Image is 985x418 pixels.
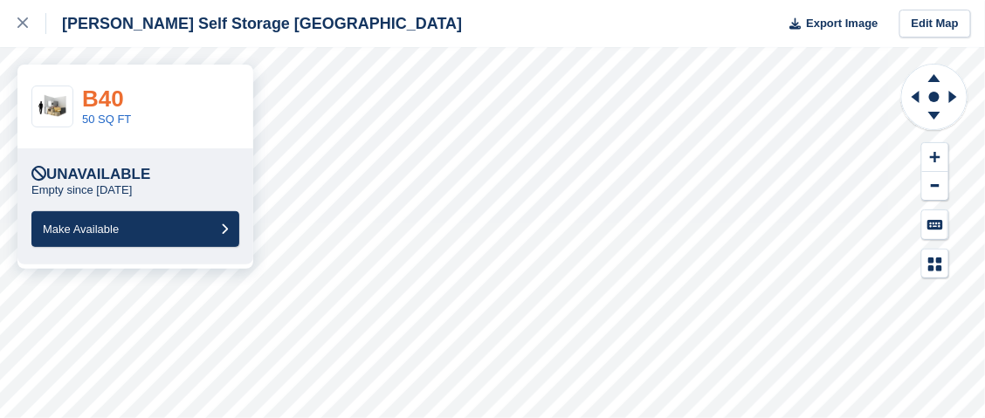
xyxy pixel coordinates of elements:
button: Zoom In [922,143,948,172]
img: 50-sqft-unit.jpg [32,92,72,122]
button: Make Available [31,211,239,247]
div: [PERSON_NAME] Self Storage [GEOGRAPHIC_DATA] [46,13,462,34]
button: Keyboard Shortcuts [922,210,948,239]
p: Empty since [DATE] [31,183,132,197]
button: Export Image [779,10,878,38]
div: Unavailable [31,166,150,183]
a: B40 [82,86,124,112]
span: Make Available [43,223,119,236]
a: 50 SQ FT [82,113,131,126]
span: Export Image [806,15,878,32]
button: Zoom Out [922,172,948,201]
button: Map Legend [922,250,948,278]
a: Edit Map [899,10,971,38]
